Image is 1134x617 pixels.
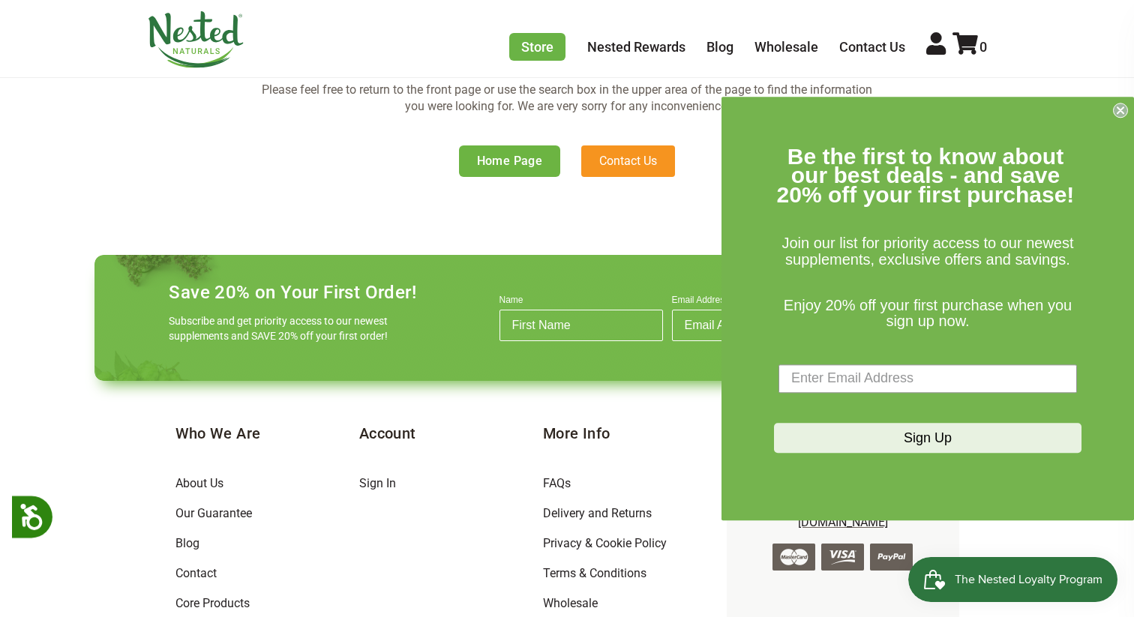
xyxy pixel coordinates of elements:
[175,566,217,580] a: Contact
[147,11,244,68] img: Nested Naturals
[175,536,199,550] a: Blog
[777,144,1075,207] span: Be the first to know about our best deals - and save 20% off your first purchase!
[499,310,663,341] input: First Name
[672,295,835,310] label: Email Address
[581,145,675,177] a: Contact Us
[754,39,818,55] a: Wholesale
[784,297,1072,330] span: Enjoy 20% off your first purchase when you sign up now.
[1113,103,1128,118] button: Close dialog
[543,536,667,550] a: Privacy & Cookie Policy
[175,423,359,444] h5: Who We Are
[169,313,394,343] p: Subscribe and get priority access to our newest supplements and SAVE 20% off your first order!
[499,295,663,310] label: Name
[459,145,561,177] a: Home Page
[509,33,565,61] a: Store
[256,82,877,115] p: Please feel free to return to the front page or use the search box in the upper area of the page ...
[175,476,223,490] a: About Us
[721,97,1134,520] div: FLYOUT Form
[672,310,835,341] input: Email Address
[778,364,1077,393] input: Enter Email Address
[774,423,1081,453] button: Sign Up
[543,423,727,444] h5: More Info
[772,544,913,571] img: credit-cards.png
[175,596,250,610] a: Core Products
[781,235,1073,268] span: Join our list for priority access to our newest supplements, exclusive offers and savings.
[587,39,685,55] a: Nested Rewards
[543,506,652,520] a: Delivery and Returns
[169,282,416,303] h4: Save 20% on Your First Order!
[839,39,905,55] a: Contact Us
[543,566,646,580] a: Terms & Conditions
[706,39,733,55] a: Blog
[175,506,252,520] a: Our Guarantee
[359,423,543,444] h5: Account
[359,476,396,490] a: Sign In
[908,557,1119,602] iframe: Button to open loyalty program pop-up
[543,476,571,490] a: FAQs
[952,39,987,55] a: 0
[543,596,598,610] a: Wholesale
[979,39,987,55] span: 0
